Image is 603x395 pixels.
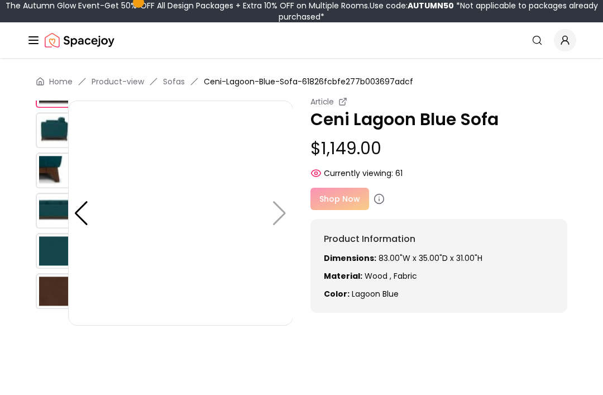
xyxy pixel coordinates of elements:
a: Sofas [163,76,185,87]
small: Article [310,96,334,107]
span: Currently viewing: [324,168,393,179]
span: Wood , Fabric [365,270,417,282]
img: https://storage.googleapis.com/spacejoy-main/assets/61826fcbfe277b003697adcf/product_2_0g2akpd8m3bn [36,72,71,108]
nav: Global [27,22,576,58]
img: Spacejoy Logo [45,29,114,51]
a: Product-view [92,76,144,87]
img: https://storage.googleapis.com/spacejoy-main/assets/61826fcbfe277b003697adcf/product_3_glilb0g1647 [36,112,71,148]
img: https://storage.googleapis.com/spacejoy-main/assets/61826fcbfe277b003697adcf/product_6_l7il6fhn6cb [36,153,71,188]
h6: Product Information [324,232,554,246]
img: https://storage.googleapis.com/spacejoy-main/assets/61826fcbfe277b003697adcf/product_1_i19hlge0j45 [36,233,71,269]
a: Spacejoy [45,29,114,51]
img: https://storage.googleapis.com/spacejoy-main/assets/61826fcbfe277b003697adcf/product_2_pe8k1p0n2998 [68,101,293,326]
img: https://storage.googleapis.com/spacejoy-main/assets/61826fcbfe277b003697adcf/product_0_kmhpldo0j73f [36,193,71,229]
p: 83.00"W x 35.00"D x 31.00"H [324,253,554,264]
span: 61 [395,168,403,179]
nav: breadcrumb [36,76,567,87]
p: Ceni Lagoon Blue Sofa [310,110,567,130]
img: https://storage.googleapis.com/spacejoy-main/assets/61826fcbfe277b003697adcf/product_2_pe8k1p0n2998 [36,273,71,309]
span: Ceni-Lagoon-Blue-Sofa-61826fcbfe277b003697adcf [204,76,413,87]
p: $1,149.00 [310,139,567,159]
strong: Material: [324,270,362,282]
strong: Dimensions: [324,253,376,264]
a: Home [49,76,73,87]
strong: Color: [324,288,350,299]
span: lagoon blue [352,288,399,299]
